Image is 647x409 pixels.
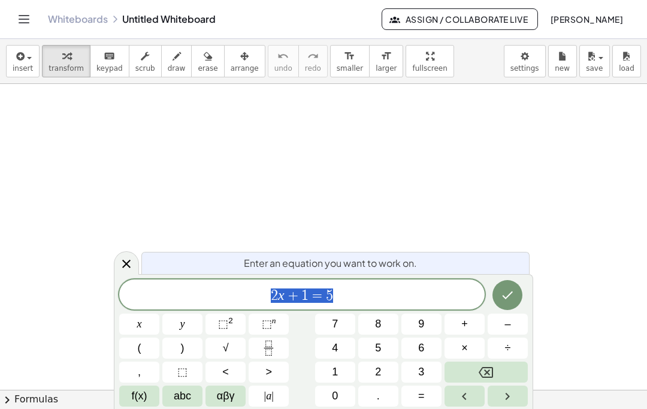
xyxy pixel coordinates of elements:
i: redo [307,49,319,64]
button: insert [6,45,40,77]
button: fullscreen [406,45,453,77]
button: Fraction [249,338,289,359]
button: Done [492,280,522,310]
button: 0 [315,386,355,407]
span: load [619,64,634,73]
button: load [612,45,641,77]
span: ⬚ [218,318,228,330]
span: , [138,364,141,380]
span: Enter an equation you want to work on. [244,256,417,270]
button: , [119,362,159,383]
button: keyboardkeypad [90,45,129,77]
button: . [358,386,398,407]
span: . [377,388,380,404]
button: Alphabet [162,386,202,407]
span: √ [223,340,229,356]
button: arrange [224,45,265,77]
span: 1 [332,364,338,380]
span: 3 [418,364,424,380]
button: format_sizesmaller [330,45,370,77]
span: f(x) [132,388,147,404]
span: 2 [271,288,278,303]
button: new [548,45,577,77]
span: ( [138,340,141,356]
span: = [418,388,425,404]
button: Less than [205,362,246,383]
span: insert [13,64,33,73]
span: draw [168,64,186,73]
span: 8 [375,316,381,332]
span: ⬚ [262,318,272,330]
button: 8 [358,314,398,335]
span: + [461,316,468,332]
button: draw [161,45,192,77]
button: y [162,314,202,335]
span: > [265,364,272,380]
button: Right arrow [488,386,528,407]
button: Assign / Collaborate Live [382,8,538,30]
button: x [119,314,159,335]
span: 6 [418,340,424,356]
button: 4 [315,338,355,359]
span: | [271,390,274,402]
span: 4 [332,340,338,356]
span: < [222,364,229,380]
span: = [309,288,326,303]
a: Whiteboards [48,13,108,25]
button: Equals [401,386,442,407]
span: smaller [337,64,363,73]
button: save [579,45,610,77]
button: Absolute value [249,386,289,407]
button: Superscript [249,314,289,335]
button: Times [445,338,485,359]
button: settings [504,45,546,77]
button: ) [162,338,202,359]
button: Minus [488,314,528,335]
i: undo [277,49,289,64]
span: transform [49,64,84,73]
span: [PERSON_NAME] [550,14,623,25]
button: 1 [315,362,355,383]
i: format_size [380,49,392,64]
button: redoredo [298,45,328,77]
button: 9 [401,314,442,335]
span: scrub [135,64,155,73]
span: αβγ [217,388,235,404]
button: Divide [488,338,528,359]
button: Plus [445,314,485,335]
span: × [461,340,468,356]
button: scrub [129,45,162,77]
span: erase [198,64,217,73]
button: 7 [315,314,355,335]
span: y [180,316,185,332]
span: x [137,316,142,332]
span: fullscreen [412,64,447,73]
span: settings [510,64,539,73]
span: larger [376,64,397,73]
span: 5 [375,340,381,356]
button: Greater than [249,362,289,383]
span: – [504,316,510,332]
button: 2 [358,362,398,383]
span: 7 [332,316,338,332]
span: 1 [301,288,309,303]
button: Left arrow [445,386,485,407]
span: 2 [375,364,381,380]
span: keypad [96,64,123,73]
sup: 2 [228,316,233,325]
button: Backspace [445,362,528,383]
button: Toggle navigation [14,10,34,29]
span: ÷ [505,340,511,356]
button: transform [42,45,90,77]
span: 0 [332,388,338,404]
i: keyboard [104,49,115,64]
button: Squared [205,314,246,335]
button: Square root [205,338,246,359]
button: format_sizelarger [369,45,403,77]
button: 3 [401,362,442,383]
i: format_size [344,49,355,64]
button: erase [191,45,224,77]
span: + [285,288,302,303]
span: a [264,388,274,404]
sup: n [272,316,276,325]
